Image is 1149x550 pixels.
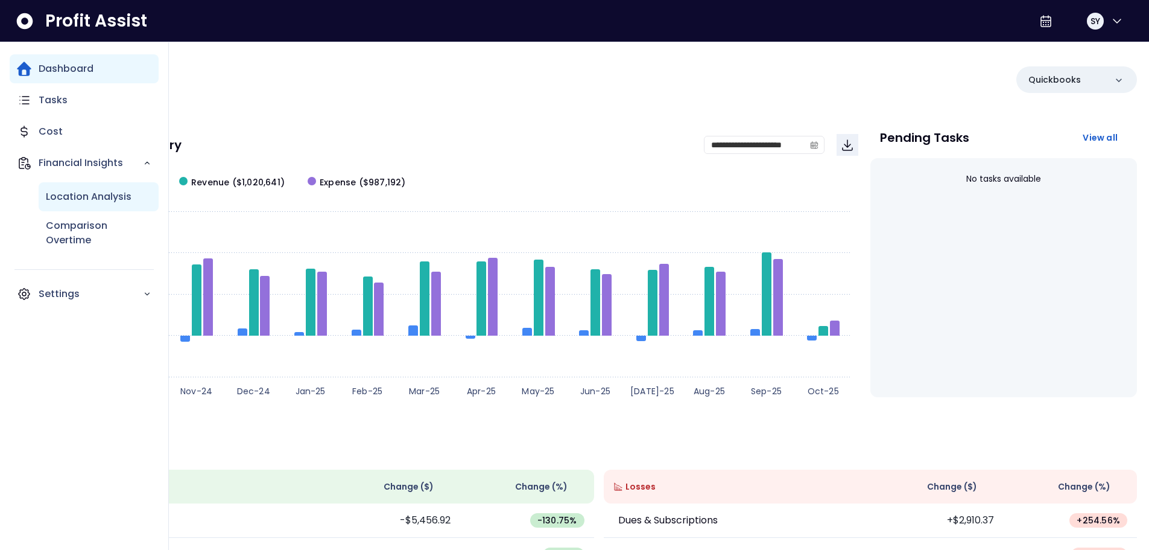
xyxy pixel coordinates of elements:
text: Jan-25 [296,385,326,397]
button: Download [837,134,858,156]
text: Jun-25 [580,385,610,397]
span: Change ( $ ) [384,481,434,493]
text: Apr-25 [467,385,496,397]
td: +$2,910.37 [870,504,1004,538]
p: Quickbooks [1028,74,1081,86]
p: Dues & Subscriptions [618,513,718,528]
text: Sep-25 [751,385,782,397]
p: Financial Insights [39,156,143,170]
span: Expense ($987,192) [320,176,406,189]
div: No tasks available [880,163,1127,195]
p: Comparison Overtime [46,219,151,248]
text: Feb-25 [352,385,382,397]
text: Oct-25 [808,385,839,397]
span: Losses [625,481,656,493]
p: Cost [39,124,63,139]
p: Tasks [39,93,68,107]
span: Profit Assist [45,10,147,32]
span: View all [1083,132,1118,144]
button: View all [1073,127,1127,149]
text: Mar-25 [409,385,440,397]
td: -$5,456.92 [327,504,460,538]
svg: calendar [810,141,818,149]
text: Nov-24 [180,385,212,397]
span: SY [1090,15,1100,27]
span: -130.75 % [537,514,577,526]
text: [DATE]-25 [630,385,674,397]
span: Revenue ($1,020,641) [191,176,285,189]
span: Change ( $ ) [927,481,977,493]
p: Settings [39,287,143,301]
text: Dec-24 [237,385,270,397]
p: Location Analysis [46,190,131,204]
span: Change (%) [1058,481,1110,493]
p: Pending Tasks [880,132,969,144]
p: Wins & Losses [60,443,1137,455]
text: May-25 [522,385,554,397]
text: Aug-25 [694,385,725,397]
span: + 254.56 % [1077,514,1120,526]
span: Change (%) [515,481,568,493]
p: Dashboard [39,62,93,76]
